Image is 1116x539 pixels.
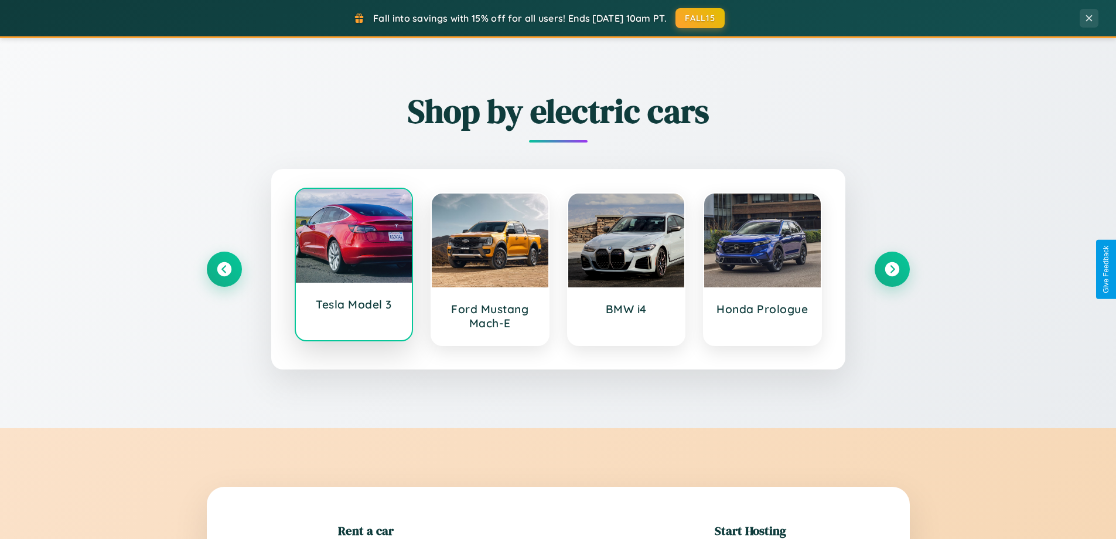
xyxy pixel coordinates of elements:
h2: Shop by electric cars [207,89,910,134]
h3: BMW i4 [580,302,673,316]
h2: Start Hosting [715,522,786,539]
span: Fall into savings with 15% off for all users! Ends [DATE] 10am PT. [373,12,667,24]
h2: Rent a car [338,522,394,539]
h3: Honda Prologue [716,302,809,316]
div: Give Feedback [1102,246,1110,293]
button: FALL15 [675,8,725,28]
h3: Tesla Model 3 [308,297,401,311]
h3: Ford Mustang Mach-E [443,302,537,330]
